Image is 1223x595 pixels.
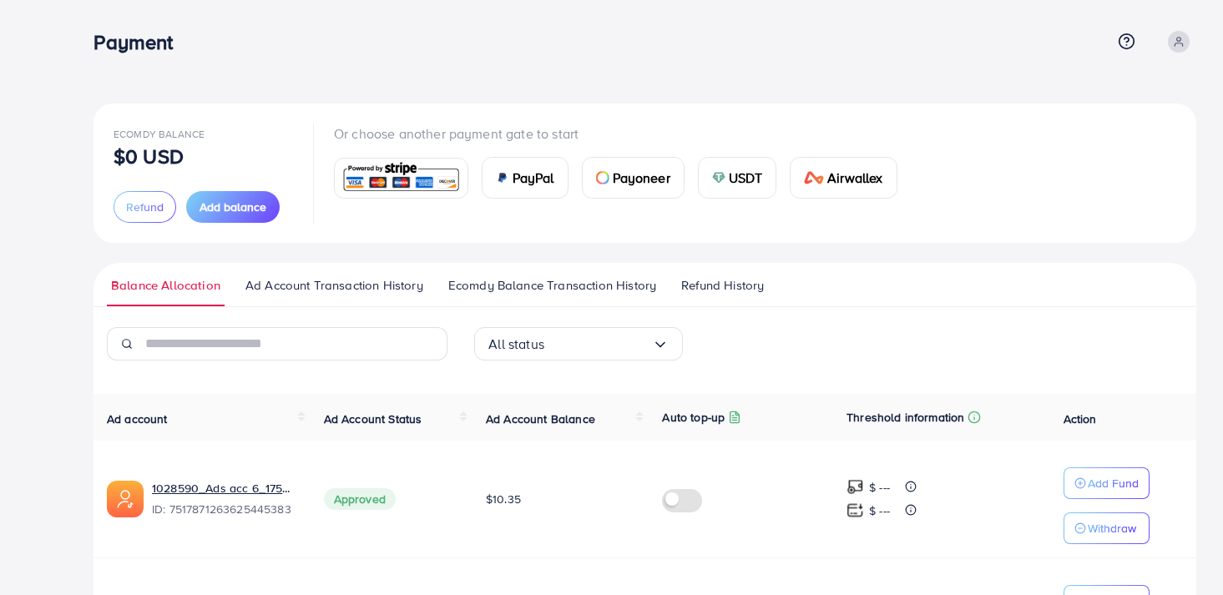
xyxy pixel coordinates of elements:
[869,501,890,521] p: $ ---
[662,407,725,427] p: Auto top-up
[712,171,725,184] img: card
[107,411,168,427] span: Ad account
[152,480,297,497] a: 1028590_Ads acc 6_1750390915755
[486,411,595,427] span: Ad Account Balance
[114,127,205,141] span: Ecomdy Balance
[245,276,423,295] span: Ad Account Transaction History
[1088,473,1139,493] p: Add Fund
[496,171,509,184] img: card
[681,276,764,295] span: Refund History
[114,191,176,223] button: Refund
[544,331,652,357] input: Search for option
[114,146,184,166] p: $0 USD
[474,327,683,361] div: Search for option
[482,157,569,199] a: cardPayPal
[513,168,554,188] span: PayPal
[1064,411,1097,427] span: Action
[486,491,521,507] span: $10.35
[324,488,396,510] span: Approved
[846,502,864,519] img: top-up amount
[126,199,164,215] span: Refund
[596,171,609,184] img: card
[448,276,656,295] span: Ecomdy Balance Transaction History
[340,160,462,196] img: card
[334,158,468,199] a: card
[488,331,544,357] span: All status
[869,477,890,497] p: $ ---
[111,276,220,295] span: Balance Allocation
[200,199,266,215] span: Add balance
[1088,518,1136,538] p: Withdraw
[698,157,777,199] a: cardUSDT
[334,124,911,144] p: Or choose another payment gate to start
[1064,467,1150,499] button: Add Fund
[827,168,882,188] span: Airwallex
[1064,512,1150,544] button: Withdraw
[729,168,763,188] span: USDT
[324,411,422,427] span: Ad Account Status
[613,168,670,188] span: Payoneer
[804,171,824,184] img: card
[93,30,186,54] h3: Payment
[107,481,144,517] img: ic-ads-acc.e4c84228.svg
[186,191,280,223] button: Add balance
[582,157,685,199] a: cardPayoneer
[152,480,297,518] div: <span class='underline'>1028590_Ads acc 6_1750390915755</span></br>7517871263625445383
[846,478,864,496] img: top-up amount
[152,501,297,517] span: ID: 7517871263625445383
[790,157,897,199] a: cardAirwallex
[846,407,964,427] p: Threshold information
